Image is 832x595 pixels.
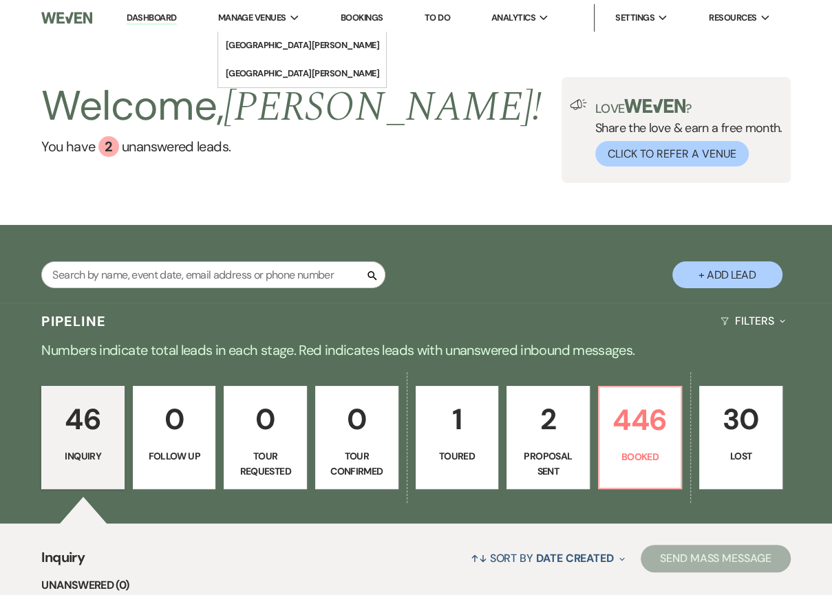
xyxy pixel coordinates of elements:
[218,60,386,87] a: [GEOGRAPHIC_DATA][PERSON_NAME]
[416,386,499,489] a: 1Toured
[41,261,385,288] input: Search by name, event date, email address or phone number
[341,12,383,23] a: Bookings
[41,576,790,594] li: Unanswered (0)
[41,136,542,157] a: You have 2 unanswered leads.
[225,39,379,52] li: [GEOGRAPHIC_DATA][PERSON_NAME]
[224,76,542,139] span: [PERSON_NAME] !
[50,396,116,442] p: 46
[709,11,756,25] span: Resources
[41,547,85,576] span: Inquiry
[41,3,92,32] img: Weven Logo
[699,386,782,489] a: 30Lost
[41,312,106,331] h3: Pipeline
[424,12,449,23] a: To Do
[233,396,298,442] p: 0
[491,11,535,25] span: Analytics
[587,99,782,166] div: Share the love & earn a free month.
[425,448,490,464] p: Toured
[133,386,216,489] a: 0Follow Up
[217,11,286,25] span: Manage Venues
[515,396,581,442] p: 2
[142,396,207,442] p: 0
[595,99,782,115] p: Love ?
[98,136,119,157] div: 2
[41,77,542,136] h2: Welcome,
[233,448,298,479] p: Tour Requested
[608,397,673,443] p: 446
[41,386,125,489] a: 46Inquiry
[515,448,581,479] p: Proposal Sent
[608,449,673,464] p: Booked
[598,386,683,489] a: 446Booked
[641,545,791,572] button: Send Mass Message
[708,396,774,442] p: 30
[570,99,587,110] img: loud-speaker-illustration.svg
[506,386,590,489] a: 2Proposal Sent
[595,141,749,166] button: Click to Refer a Venue
[142,448,207,464] p: Follow Up
[218,32,386,59] a: [GEOGRAPHIC_DATA][PERSON_NAME]
[672,261,782,288] button: + Add Lead
[624,99,685,113] img: weven-logo-green.svg
[315,386,398,489] a: 0Tour Confirmed
[225,67,379,80] li: [GEOGRAPHIC_DATA][PERSON_NAME]
[536,551,614,565] span: Date Created
[715,303,790,339] button: Filters
[465,540,630,576] button: Sort By Date Created
[324,448,390,479] p: Tour Confirmed
[615,11,654,25] span: Settings
[471,551,487,565] span: ↑↓
[708,448,774,464] p: Lost
[425,396,490,442] p: 1
[224,386,307,489] a: 0Tour Requested
[50,448,116,464] p: Inquiry
[127,12,176,25] a: Dashboard
[324,396,390,442] p: 0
